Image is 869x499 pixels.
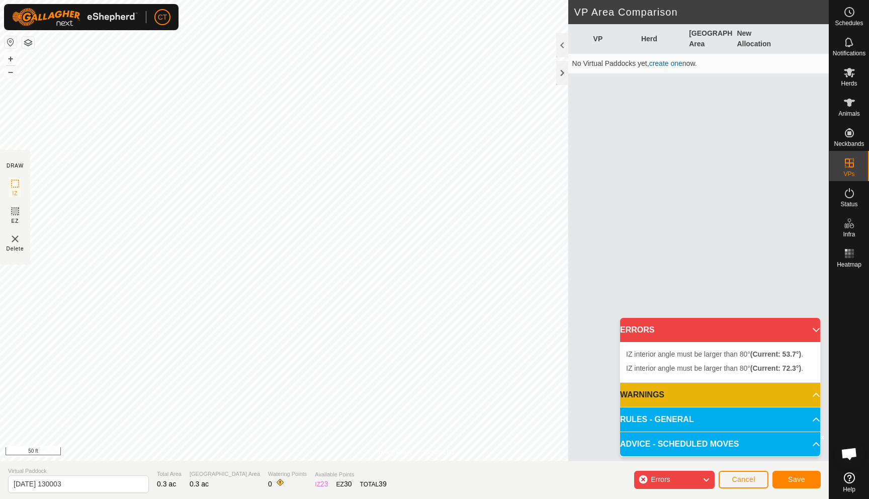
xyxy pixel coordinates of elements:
[788,475,805,483] span: Save
[620,383,820,407] p-accordion-header: WARNINGS
[13,190,18,197] span: IZ
[5,36,17,48] button: Reset Map
[733,24,780,54] th: New Allocation
[620,324,654,336] span: ERRORS
[268,480,272,488] span: 0
[649,59,682,67] a: create one
[732,475,755,483] span: Cancel
[375,448,412,457] a: Privacy Policy
[574,6,829,18] h2: VP Area Comparison
[7,162,24,170] div: DRAW
[829,468,869,496] a: Help
[685,24,733,54] th: [GEOGRAPHIC_DATA] Area
[750,350,801,358] b: (Current: 53.7°)
[626,364,803,372] span: IZ interior angle must be larger than 80° .
[7,245,24,253] span: Delete
[157,480,176,488] span: 0.3 ac
[336,479,352,489] div: EZ
[834,141,864,147] span: Neckbands
[424,448,454,457] a: Contact Us
[5,66,17,78] button: –
[834,439,864,469] a: Open chat
[9,233,21,245] img: VP
[190,480,209,488] span: 0.3 ac
[719,471,768,488] button: Cancel
[840,201,857,207] span: Status
[268,470,307,478] span: Watering Points
[841,80,857,87] span: Herds
[157,470,182,478] span: Total Area
[22,37,34,49] button: Map Layers
[651,475,670,483] span: Errors
[620,438,739,450] span: ADVICE - SCHEDULED MOVES
[360,479,387,489] div: TOTAL
[315,470,386,479] span: Available Points
[835,20,863,26] span: Schedules
[750,364,801,372] b: (Current: 72.3°)
[12,217,19,225] span: EZ
[315,479,328,489] div: IZ
[620,407,820,432] p-accordion-header: RULES - GENERAL
[772,471,821,488] button: Save
[843,171,854,177] span: VPs
[12,8,138,26] img: Gallagher Logo
[838,111,860,117] span: Animals
[620,318,820,342] p-accordion-header: ERRORS
[589,24,637,54] th: VP
[637,24,685,54] th: Herd
[833,50,865,56] span: Notifications
[5,53,17,65] button: +
[620,413,694,426] span: RULES - GENERAL
[843,231,855,237] span: Infra
[158,12,167,23] span: CT
[379,480,387,488] span: 39
[620,389,664,401] span: WARNINGS
[320,480,328,488] span: 23
[190,470,260,478] span: [GEOGRAPHIC_DATA] Area
[8,467,149,475] span: Virtual Paddock
[837,262,861,268] span: Heatmap
[620,342,820,382] p-accordion-content: ERRORS
[568,54,829,74] td: No Virtual Paddocks yet, now.
[620,432,820,456] p-accordion-header: ADVICE - SCHEDULED MOVES
[843,486,855,492] span: Help
[344,480,352,488] span: 30
[626,350,803,358] span: IZ interior angle must be larger than 80° .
